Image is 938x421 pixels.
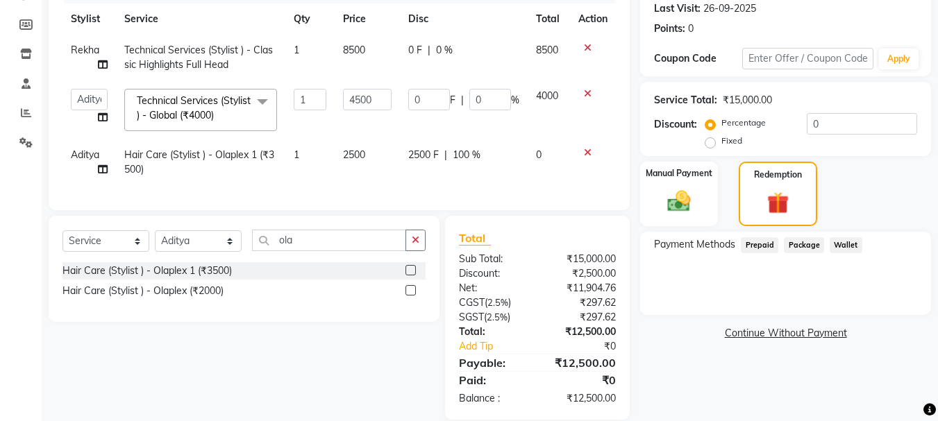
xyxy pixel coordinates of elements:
[646,167,712,180] label: Manual Payment
[62,264,232,278] div: Hair Care (Stylist ) - Olaplex 1 (₹3500)
[459,311,484,323] span: SGST
[252,230,406,251] input: Search or Scan
[537,266,626,281] div: ₹2,500.00
[537,391,626,406] div: ₹12,500.00
[444,148,447,162] span: |
[343,148,365,161] span: 2500
[449,391,537,406] div: Balance :
[703,1,756,16] div: 26-09-2025
[459,231,491,246] span: Total
[660,188,698,214] img: _cash.svg
[450,93,455,108] span: F
[721,117,766,129] label: Percentage
[449,339,552,354] a: Add Tip
[449,266,537,281] div: Discount:
[428,43,430,58] span: |
[528,3,570,35] th: Total
[537,372,626,388] div: ₹0
[449,281,537,295] div: Net:
[214,109,220,121] a: x
[537,325,626,339] div: ₹12,500.00
[688,22,694,36] div: 0
[654,22,685,36] div: Points:
[62,284,224,298] div: Hair Care (Stylist ) - Olaplex (₹2000)
[400,3,528,35] th: Disc
[654,1,701,16] div: Last Visit:
[461,93,464,108] span: |
[436,43,453,58] span: 0 %
[294,148,299,161] span: 1
[343,44,365,56] span: 8500
[71,44,99,56] span: Rekha
[294,44,299,56] span: 1
[137,94,251,121] span: Technical Services (Stylist ) - Global (₹4000)
[487,297,508,308] span: 2.5%
[62,3,116,35] th: Stylist
[553,339,627,354] div: ₹0
[570,3,616,35] th: Action
[335,3,399,35] th: Price
[71,148,99,161] span: Aditya
[487,311,508,323] span: 2.5%
[449,295,537,310] div: ( )
[408,148,439,162] span: 2500 F
[285,3,335,35] th: Qty
[449,325,537,339] div: Total:
[449,252,537,266] div: Sub Total:
[741,237,778,253] span: Prepaid
[116,3,285,35] th: Service
[723,93,772,108] div: ₹15,000.00
[536,44,558,56] span: 8500
[784,237,824,253] span: Package
[449,354,537,371] div: Payable:
[537,281,626,295] div: ₹11,904.76
[879,49,919,69] button: Apply
[511,93,519,108] span: %
[124,44,273,71] span: Technical Services (Stylist ) - Classic Highlights Full Head
[754,169,802,181] label: Redemption
[459,296,485,309] span: CGST
[408,43,422,58] span: 0 F
[721,135,742,147] label: Fixed
[536,89,558,102] span: 4000
[124,148,274,175] span: Hair Care (Stylist ) - Olaplex 1 (₹3500)
[537,252,626,266] div: ₹15,000.00
[654,51,742,66] div: Coupon Code
[537,354,626,371] div: ₹12,500.00
[742,48,873,69] input: Enter Offer / Coupon Code
[449,372,537,388] div: Paid:
[537,310,626,325] div: ₹297.62
[830,237,862,253] span: Wallet
[643,326,928,341] a: Continue Without Payment
[537,295,626,310] div: ₹297.62
[654,117,697,132] div: Discount:
[760,189,796,216] img: _gift.svg
[654,93,717,108] div: Service Total:
[449,310,537,325] div: ( )
[536,148,542,161] span: 0
[654,237,735,252] span: Payment Methods
[453,148,480,162] span: 100 %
